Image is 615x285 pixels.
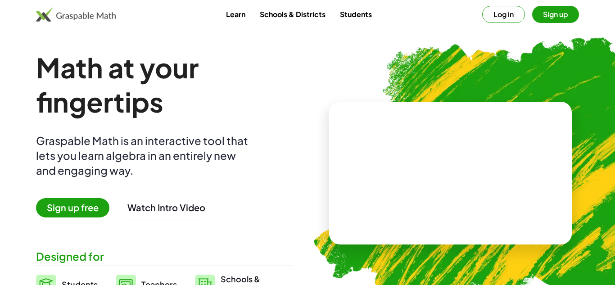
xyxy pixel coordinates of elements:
[253,6,333,23] a: Schools & Districts
[127,202,205,213] button: Watch Intro Video
[532,6,579,23] button: Sign up
[36,133,252,178] div: Graspable Math is an interactive tool that lets you learn algebra in an entirely new and engaging...
[219,6,253,23] a: Learn
[333,6,379,23] a: Students
[482,6,525,23] button: Log in
[36,249,293,264] div: Designed for
[36,198,109,217] span: Sign up free
[36,50,293,119] h1: Math at your fingertips
[383,140,518,207] video: What is this? This is dynamic math notation. Dynamic math notation plays a central role in how Gr...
